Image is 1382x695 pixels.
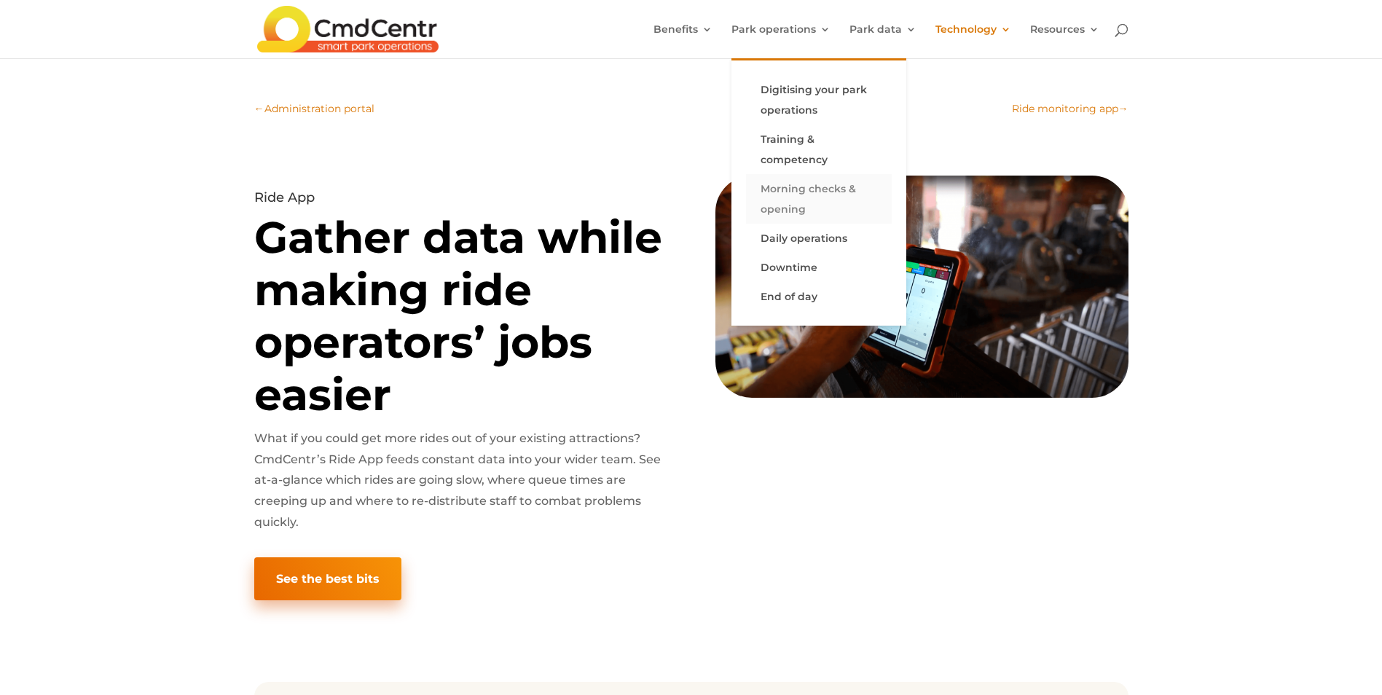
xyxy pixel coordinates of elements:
a: Resources [1030,24,1099,58]
a: Downtime [746,253,892,282]
span: Ride monitoring app [1012,102,1118,115]
h1: Gather data while making ride operators’ jobs easier [254,211,667,428]
img: CmdCentr [257,6,439,52]
a: Training & competency [746,125,892,174]
span: → [1118,102,1128,115]
a: Morning checks & opening [746,174,892,224]
a: Daily operations [746,224,892,253]
h4: Ride App [254,191,667,211]
a: Benefits [653,24,712,58]
a: End of day [746,282,892,311]
span: ← [254,102,264,115]
span: Administration portal [264,102,374,115]
a: Park data [849,24,916,58]
img: CmdCentrRideOperatorApp [715,176,1128,398]
p: What if you could get more rides out of your existing attractions? CmdCentr’s Ride App feeds cons... [254,428,667,533]
a: Park operations [731,24,831,58]
a: See the best bits [254,557,401,600]
a: Digitising your park operations [746,75,892,125]
a: Ride monitoring app→ [1012,101,1128,118]
a: ←Administration portal [254,101,374,118]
